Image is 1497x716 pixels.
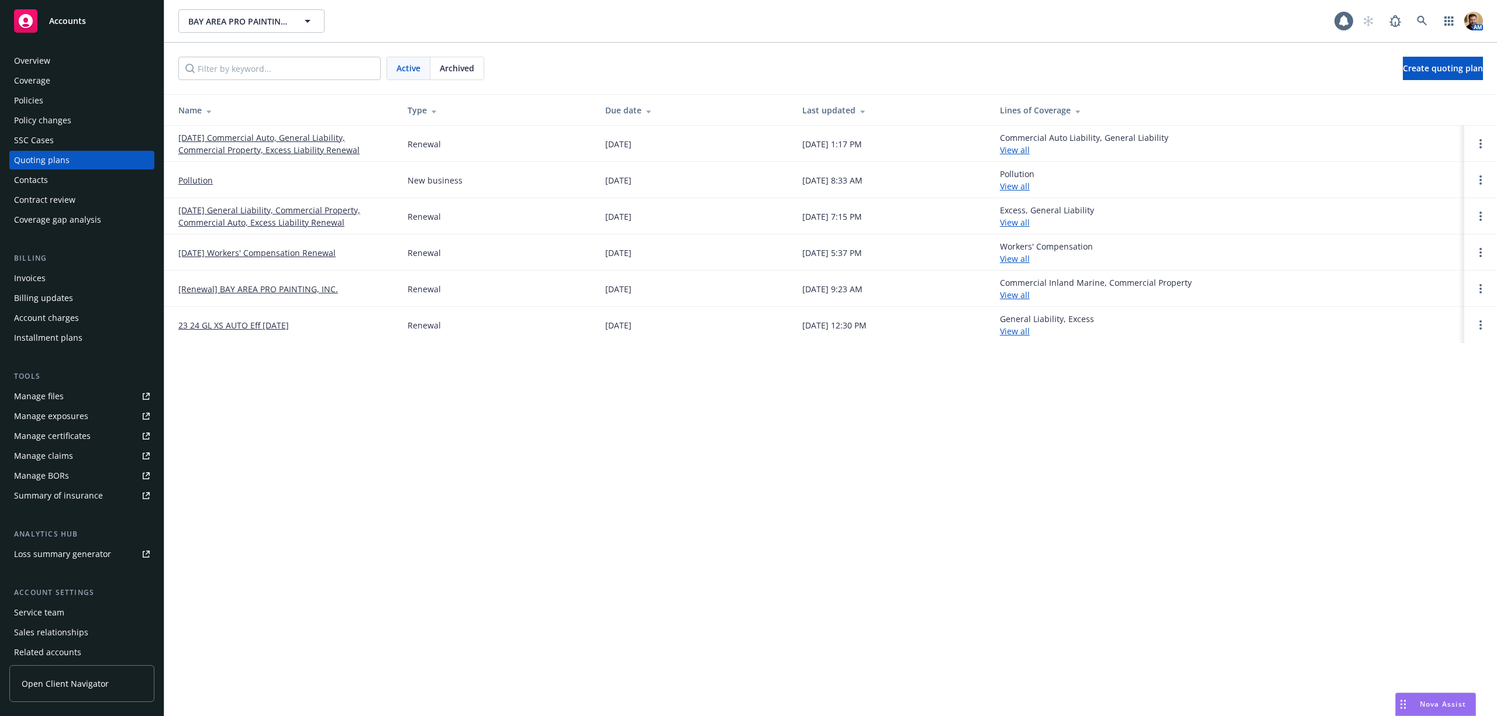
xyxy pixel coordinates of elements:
div: Workers' Compensation [1000,240,1093,265]
div: [DATE] [605,247,632,259]
a: Open options [1474,173,1488,187]
div: Manage exposures [14,407,88,426]
div: General Liability, Excess [1000,313,1094,337]
div: Invoices [14,269,46,288]
div: Loss summary generator [14,545,111,563]
a: Installment plans [9,328,154,347]
div: [DATE] [605,174,632,186]
a: Invoices [9,269,154,288]
a: Start snowing [1357,9,1380,33]
div: Last updated [802,104,981,116]
a: Billing updates [9,289,154,307]
a: View all [1000,253,1030,264]
span: Active [396,62,420,74]
a: Manage BORs [9,466,154,485]
span: Archived [440,62,474,74]
div: Manage files [14,387,64,406]
a: Manage claims [9,447,154,465]
div: Excess, General Liability [1000,204,1094,229]
a: View all [1000,326,1030,337]
a: Report a Bug [1384,9,1407,33]
div: [DATE] [605,138,632,150]
div: [DATE] [605,319,632,331]
div: Contract review [14,191,75,209]
div: Drag to move [1396,693,1410,715]
div: Manage BORs [14,466,69,485]
span: Nova Assist [1420,699,1466,709]
div: Related accounts [14,643,81,662]
div: Coverage [14,71,50,90]
a: Policy changes [9,111,154,130]
div: Policy changes [14,111,71,130]
a: [DATE] Commercial Auto, General Liability, Commercial Property, Excess Liability Renewal [178,132,389,156]
a: Search [1410,9,1434,33]
a: Open options [1474,137,1488,151]
div: Policies [14,91,43,110]
a: Overview [9,51,154,70]
a: [DATE] Workers' Compensation Renewal [178,247,336,259]
a: View all [1000,181,1030,192]
div: Commercial Auto Liability, General Liability [1000,132,1168,156]
div: Billing [9,252,154,264]
div: Billing updates [14,289,73,307]
span: Open Client Navigator [22,677,109,690]
div: Quoting plans [14,151,70,170]
a: Open options [1474,318,1488,332]
div: Renewal [408,138,441,150]
div: [DATE] 8:33 AM [802,174,863,186]
div: Sales relationships [14,623,88,642]
a: Coverage gap analysis [9,210,154,229]
div: Name [178,104,389,116]
a: Sales relationships [9,623,154,642]
div: Renewal [408,210,441,223]
div: Renewal [408,319,441,331]
button: Nova Assist [1395,693,1476,716]
a: [DATE] General Liability, Commercial Property, Commercial Auto, Excess Liability Renewal [178,204,389,229]
div: Contacts [14,171,48,189]
a: View all [1000,144,1030,155]
a: Related accounts [9,643,154,662]
div: [DATE] 1:17 PM [802,138,862,150]
a: Manage certificates [9,427,154,445]
div: New business [408,174,463,186]
div: Renewal [408,247,441,259]
a: Account charges [9,309,154,327]
a: Loss summary generator [9,545,154,563]
a: [Renewal] BAY AREA PRO PAINTING, INC. [178,283,338,295]
a: View all [1000,289,1030,300]
a: Open options [1474,245,1488,260]
a: Create quoting plan [1403,57,1483,80]
span: Accounts [49,16,86,26]
a: Contract review [9,191,154,209]
div: SSC Cases [14,131,54,150]
div: Due date [605,104,784,116]
a: Service team [9,603,154,622]
div: Installment plans [14,328,82,347]
a: Accounts [9,5,154,37]
div: Commercial Inland Marine, Commercial Property [1000,276,1192,301]
a: Pollution [178,174,213,186]
a: Manage files [9,387,154,406]
div: [DATE] [605,283,632,295]
div: [DATE] 7:15 PM [802,210,862,223]
a: Manage exposures [9,407,154,426]
div: Analytics hub [9,528,154,540]
a: View all [1000,217,1030,228]
a: Contacts [9,171,154,189]
span: BAY AREA PRO PAINTING, INC. [188,15,289,27]
a: Open options [1474,282,1488,296]
div: Manage certificates [14,427,91,445]
img: photo [1464,12,1483,30]
div: Renewal [408,283,441,295]
div: [DATE] 12:30 PM [802,319,867,331]
div: Coverage gap analysis [14,210,101,229]
div: [DATE] [605,210,632,223]
div: Account charges [14,309,79,327]
input: Filter by keyword... [178,57,381,80]
a: Summary of insurance [9,486,154,505]
div: Type [408,104,587,116]
div: Manage claims [14,447,73,465]
div: Pollution [1000,168,1034,192]
div: Lines of Coverage [1000,104,1455,116]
